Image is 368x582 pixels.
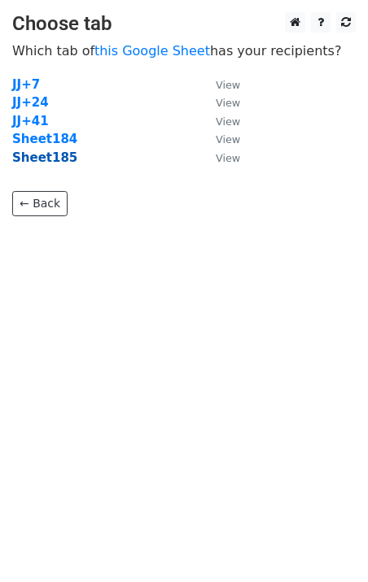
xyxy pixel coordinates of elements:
iframe: Chat Widget [287,504,368,582]
a: View [199,114,240,128]
a: View [199,150,240,165]
small: View [216,115,240,128]
a: JJ+24 [12,95,49,110]
h3: Choose tab [12,12,356,36]
small: View [216,152,240,164]
a: ← Back [12,191,68,216]
a: JJ+41 [12,114,49,128]
small: View [216,133,240,145]
a: Sheet185 [12,150,77,165]
small: View [216,97,240,109]
a: View [199,132,240,146]
a: JJ+7 [12,77,40,92]
a: this Google Sheet [94,43,210,59]
a: View [199,77,240,92]
a: View [199,95,240,110]
a: Sheet184 [12,132,77,146]
p: Which tab of has your recipients? [12,42,356,59]
small: View [216,79,240,91]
